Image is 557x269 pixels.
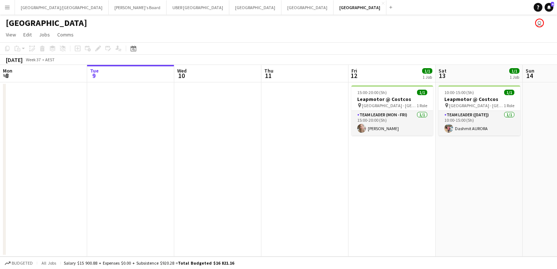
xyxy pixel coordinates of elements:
button: [GEOGRAPHIC_DATA] [281,0,334,15]
span: Total Budgeted $16 821.16 [178,260,234,266]
span: 1 Role [417,103,427,108]
span: 1 Role [504,103,514,108]
span: Sat [439,67,447,74]
span: 12 [350,71,357,80]
h3: Leapmotor @ Costcos [439,96,520,102]
span: 1/1 [417,90,427,95]
span: View [6,31,16,38]
span: 11 [263,71,273,80]
span: 13 [437,71,447,80]
span: [GEOGRAPHIC_DATA] - [GEOGRAPHIC_DATA] [362,103,417,108]
span: 14 [525,71,534,80]
h1: [GEOGRAPHIC_DATA] [6,17,87,28]
app-card-role: Team Leader (Mon - Fri)1/115:00-20:00 (5h)[PERSON_NAME] [351,111,433,136]
span: 8 [2,71,12,80]
span: Budgeted [12,261,33,266]
span: Comms [57,31,74,38]
div: 1 Job [510,74,519,80]
app-job-card: 15:00-20:00 (5h)1/1Leapmotor @ Costcos [GEOGRAPHIC_DATA] - [GEOGRAPHIC_DATA]1 RoleTeam Leader (Mo... [351,85,433,136]
span: 1/1 [509,68,519,74]
span: 9 [89,71,99,80]
button: [GEOGRAPHIC_DATA] [229,0,281,15]
span: Sun [526,67,534,74]
span: [GEOGRAPHIC_DATA] - [GEOGRAPHIC_DATA] [449,103,504,108]
button: [GEOGRAPHIC_DATA] [334,0,386,15]
span: 1/1 [422,68,432,74]
span: Thu [264,67,273,74]
span: All jobs [40,260,58,266]
span: Wed [177,67,187,74]
button: UBER [GEOGRAPHIC_DATA] [167,0,229,15]
a: 4 [545,3,553,12]
span: Week 37 [24,57,42,62]
app-job-card: 10:00-15:00 (5h)1/1Leapmotor @ Costcos [GEOGRAPHIC_DATA] - [GEOGRAPHIC_DATA]1 RoleTeam Leader ([D... [439,85,520,136]
button: Budgeted [4,259,34,267]
h3: Leapmotor @ Costcos [351,96,433,102]
span: Edit [23,31,32,38]
div: 1 Job [422,74,432,80]
span: Fri [351,67,357,74]
a: Edit [20,30,35,39]
div: AEST [45,57,55,62]
button: [GEOGRAPHIC_DATA]/[GEOGRAPHIC_DATA] [15,0,109,15]
app-card-role: Team Leader ([DATE])1/110:00-15:00 (5h)Dashmit AURORA [439,111,520,136]
a: Jobs [36,30,53,39]
span: Jobs [39,31,50,38]
button: [PERSON_NAME]'s Board [109,0,167,15]
span: Mon [3,67,12,74]
div: [DATE] [6,56,23,63]
div: Salary $15 900.88 + Expenses $0.00 + Subsistence $920.28 = [64,260,234,266]
span: Tue [90,67,99,74]
span: 15:00-20:00 (5h) [357,90,387,95]
a: View [3,30,19,39]
span: 4 [551,2,554,7]
span: 1/1 [504,90,514,95]
a: Comms [54,30,77,39]
app-user-avatar: Tennille Moore [535,19,544,27]
span: 10 [176,71,187,80]
span: 10:00-15:00 (5h) [444,90,474,95]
